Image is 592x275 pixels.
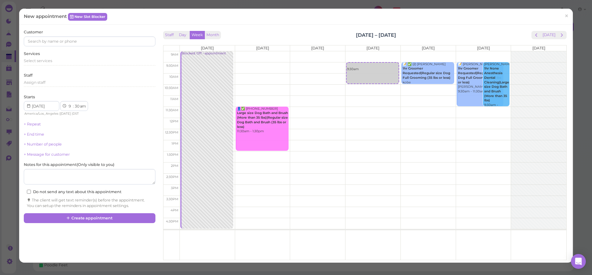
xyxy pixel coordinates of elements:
[311,46,324,50] span: [DATE]
[171,142,178,146] span: 1pm
[190,31,205,39] button: Week
[24,142,62,146] a: + Number of people
[458,66,501,84] b: 1hr Groomer Requested|Regular size Dog Full Grooming (35 lbs or less)
[171,208,178,212] span: 4pm
[541,31,557,39] button: [DATE]
[403,66,450,79] b: 1hr Groomer Requested|Regular size Dog Full Grooming (35 lbs or less)
[166,64,178,68] span: 9:30am
[165,130,178,134] span: 12:30pm
[24,122,41,126] a: + Repeat
[169,75,178,79] span: 10am
[24,51,40,57] label: Services
[24,73,32,78] label: Staff
[205,31,221,39] button: Month
[68,13,107,20] a: New Slot Blocker
[181,51,233,56] div: Blocked: Off • appointment
[24,213,155,223] button: Create appointment
[175,31,190,39] button: Day
[24,58,52,63] span: Select services
[402,62,454,94] div: 📝 ✅ (2) [PERSON_NAME] kobe [PERSON_NAME] 9:30am - 10:30am
[237,107,289,134] div: 👤✅ [PHONE_NUMBER] 11:30am - 1:30pm
[27,190,31,194] input: Do not send any text about this appointment
[171,164,178,168] span: 2pm
[557,31,567,39] button: next
[532,46,545,50] span: [DATE]
[237,111,288,129] b: Large size Dog Bath and Brush (More than 35 lbs)|Regular size Dog Bath and Brush (35 lbs or less)
[571,254,586,269] div: Open Intercom Messenger
[24,152,70,157] a: + Message for customer
[27,189,121,195] label: Do not send any text about this appointment
[356,32,396,39] h2: [DATE] – [DATE]
[422,46,435,50] span: [DATE]
[366,46,379,50] span: [DATE]
[484,62,510,112] div: [PERSON_NAME] 9:30am - 11:30am
[166,219,178,223] span: 4:30pm
[24,13,68,19] span: New appointment
[171,53,178,57] span: 9am
[347,63,398,72] div: 9:30am
[24,29,43,35] label: Customer
[163,31,175,39] button: Staff
[60,112,71,116] span: [DATE]
[165,86,178,90] span: 10:30am
[24,132,44,137] a: + End time
[24,112,58,116] span: America/Los_Angeles
[167,153,178,157] span: 1:30pm
[24,111,93,116] div: | |
[565,12,569,20] span: ×
[73,112,79,116] span: DST
[24,36,155,46] input: Search by name or phone
[484,66,509,102] b: 1hr None Anesthesia Dental Cleaning|Large size Dog Bath and Brush (More than 35 lbs)
[458,62,503,94] div: 📝 [PERSON_NAME] [PERSON_NAME] 9:30am - 11:30am
[166,108,178,112] span: 11:30am
[531,31,541,39] button: prev
[256,46,269,50] span: [DATE]
[24,80,45,85] span: Assign staff
[166,197,178,201] span: 3:30pm
[477,46,490,50] span: [DATE]
[201,46,214,50] span: [DATE]
[170,97,178,101] span: 11am
[166,175,178,179] span: 2:30pm
[170,119,178,123] span: 12pm
[27,197,152,209] div: The client will get text reminder(s) before the appointment. You can setup the reminders in appoi...
[24,162,114,167] label: Notes for this appointment ( Only visible to you )
[24,94,35,100] label: Starts
[171,186,178,190] span: 3pm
